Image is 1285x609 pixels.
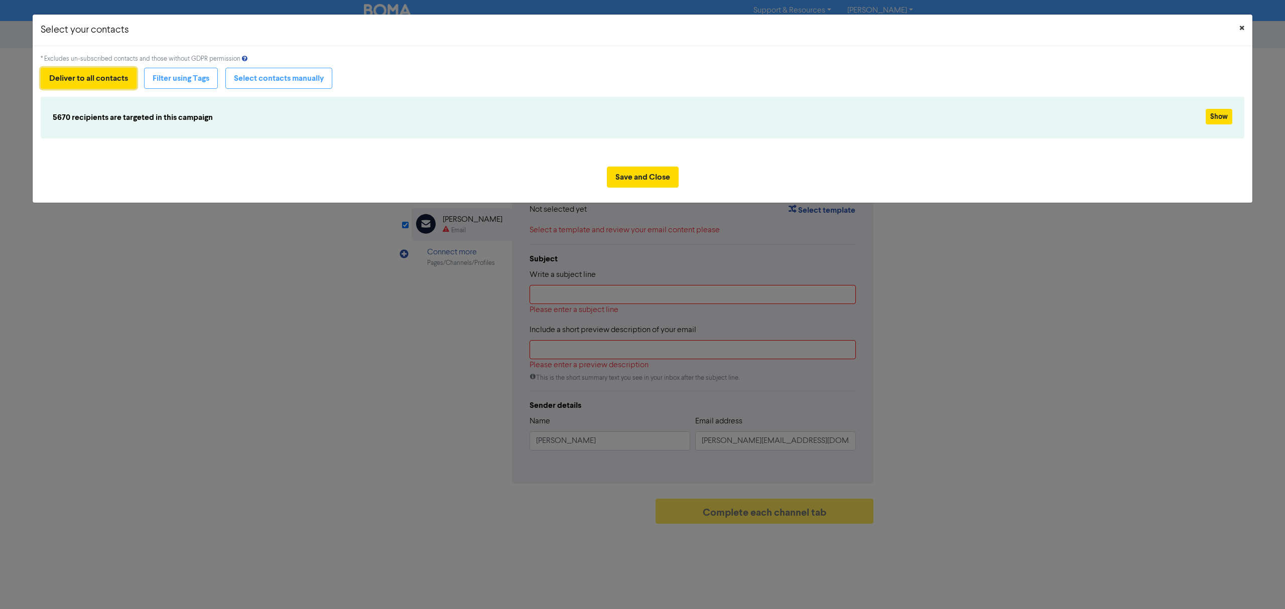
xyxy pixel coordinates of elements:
button: Show [1206,109,1232,124]
button: Deliver to all contacts [41,68,137,89]
span: and those without GDPR permission [140,56,248,63]
div: * Excludes un-subscribed contacts [41,54,1244,64]
iframe: Chat Widget [1160,501,1285,609]
button: Select contacts manually [225,68,332,89]
button: Save and Close [607,167,679,188]
h5: Select your contacts [41,23,129,38]
h6: 5670 recipients are targeted in this campaign [53,113,1033,122]
button: Filter using Tags [144,68,218,89]
span: × [1239,21,1244,36]
button: Close [1231,15,1252,43]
